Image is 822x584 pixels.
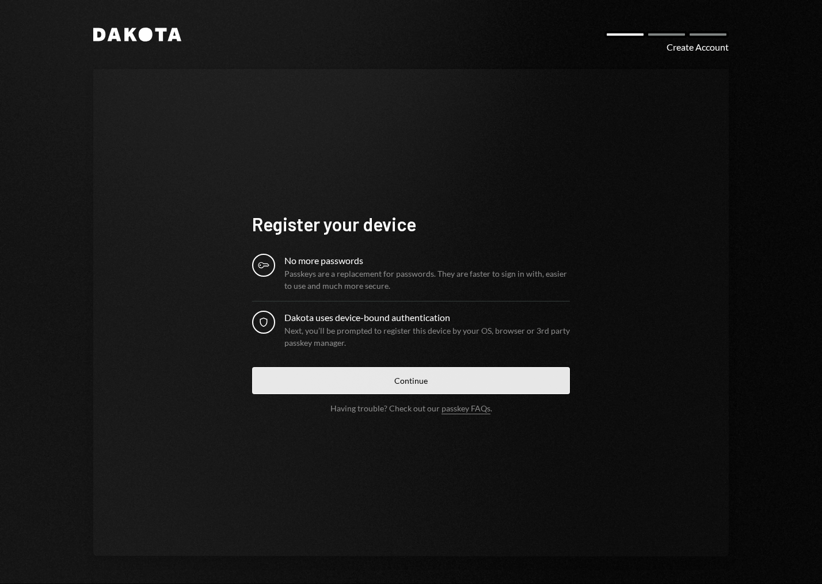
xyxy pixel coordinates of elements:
[284,325,570,349] div: Next, you’ll be prompted to register this device by your OS, browser or 3rd party passkey manager.
[284,311,570,325] div: Dakota uses device-bound authentication
[284,254,570,268] div: No more passwords
[252,367,570,394] button: Continue
[284,268,570,292] div: Passkeys are a replacement for passwords. They are faster to sign in with, easier to use and much...
[442,403,490,414] a: passkey FAQs
[330,403,492,413] div: Having trouble? Check out our .
[252,212,570,235] h1: Register your device
[667,40,729,54] div: Create Account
